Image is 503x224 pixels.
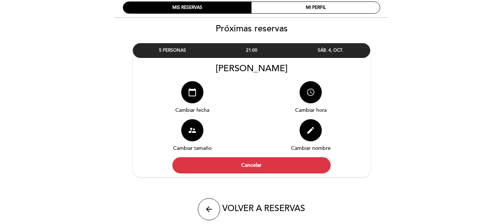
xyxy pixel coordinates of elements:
[188,126,197,135] i: supervisor_account
[291,145,331,151] span: Cambiar nombre
[300,81,322,103] button: access_time
[291,44,370,57] div: SÁB. 4, OCT.
[188,88,197,97] i: calendar_today
[300,119,322,141] button: edit
[212,44,291,57] div: 21:00
[175,107,209,113] span: Cambiar fecha
[173,145,212,151] span: Cambiar tamaño
[222,203,305,214] span: VOLVER A RESERVAS
[295,107,327,113] span: Cambiar hora
[306,126,315,135] i: edit
[198,198,220,220] button: arrow_back
[133,63,370,74] div: [PERSON_NAME]
[181,119,203,141] button: supervisor_account
[306,88,315,97] i: access_time
[109,23,394,34] h2: Próximas reservas
[133,44,212,57] div: 5 PERSONAS
[251,2,380,13] div: MI PERFIL
[205,205,213,214] i: arrow_back
[172,157,331,173] button: Cancelar
[181,81,203,103] button: calendar_today
[123,2,251,13] div: MIS RESERVAS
